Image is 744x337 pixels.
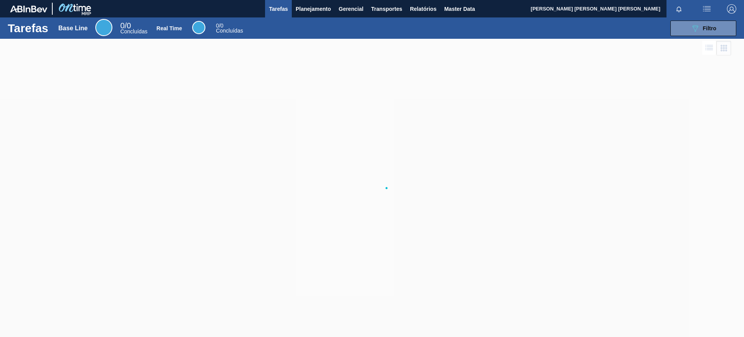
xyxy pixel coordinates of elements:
[59,25,88,32] div: Base Line
[670,21,736,36] button: Filtro
[157,25,182,31] div: Real Time
[727,4,736,14] img: Logout
[120,21,124,30] span: 0
[192,21,205,34] div: Real Time
[216,28,243,34] span: Concluídas
[666,3,691,14] button: Notificações
[120,28,147,35] span: Concluídas
[120,21,131,30] span: / 0
[10,5,47,12] img: TNhmsLtSVTkK8tSr43FrP2fwEKptu5GPRR3wAAAABJRU5ErkJggg==
[371,4,402,14] span: Transportes
[339,4,363,14] span: Gerencial
[216,22,219,29] span: 0
[702,4,711,14] img: userActions
[296,4,331,14] span: Planejamento
[269,4,288,14] span: Tarefas
[120,22,147,34] div: Base Line
[216,22,223,29] span: / 0
[8,24,48,33] h1: Tarefas
[216,23,243,33] div: Real Time
[703,25,716,31] span: Filtro
[444,4,475,14] span: Master Data
[95,19,112,36] div: Base Line
[410,4,436,14] span: Relatórios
